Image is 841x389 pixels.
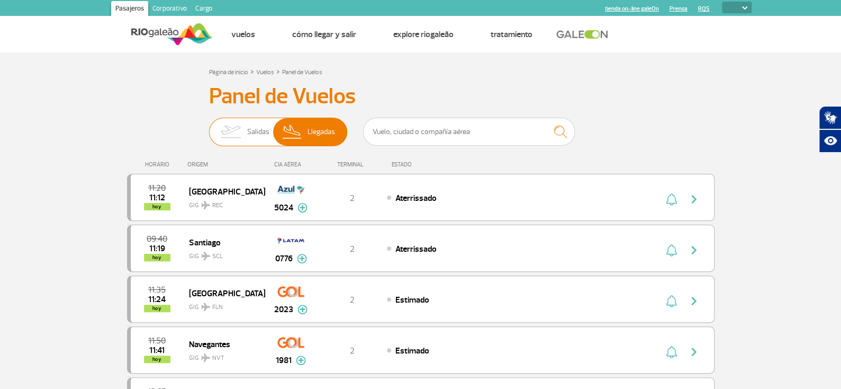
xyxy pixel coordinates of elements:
[308,118,335,146] span: Llegadas
[144,203,170,210] span: hoy
[256,68,274,76] a: Vuelos
[187,161,265,168] div: ORIGEM
[297,203,308,213] img: mais-info-painel-voo.svg
[148,286,166,294] span: 2025-08-26 11:35:00
[189,337,257,351] span: Navegantes
[144,254,170,261] span: hoy
[491,29,532,40] a: Tratamiento
[250,65,254,77] a: >
[297,305,308,314] img: mais-info-painel-voo.svg
[688,193,700,206] img: seta-direita-painel-voo.svg
[189,286,257,300] span: [GEOGRAPHIC_DATA]
[666,244,677,257] img: sino-painel-voo.svg
[386,161,473,168] div: ESTADO
[296,356,306,365] img: mais-info-painel-voo.svg
[274,201,293,214] span: 5024
[350,346,355,356] span: 2
[819,106,841,129] button: Abrir tradutor de língua de sinais.
[201,201,210,209] img: destiny_airplane.svg
[276,65,280,77] a: >
[350,193,355,204] span: 2
[275,252,293,265] span: 0776
[189,184,257,198] span: [GEOGRAPHIC_DATA]
[297,254,307,263] img: mais-info-painel-voo.svg
[209,68,248,76] a: Página de inicio
[212,303,223,312] span: FLN
[144,305,170,312] span: hoy
[688,295,700,307] img: seta-direita-painel-voo.svg
[393,29,454,40] a: Explore RIOgaleão
[292,29,356,40] a: Cómo llegar y salir
[212,201,223,210] span: REC
[666,346,677,358] img: sino-painel-voo.svg
[698,5,710,12] a: RQS
[189,246,257,261] span: GIG
[395,244,436,254] span: Aterrissado
[201,303,210,311] img: destiny_airplane.svg
[688,244,700,257] img: seta-direita-painel-voo.svg
[350,244,355,254] span: 2
[191,1,216,18] a: Cargo
[147,235,167,243] span: 2025-08-26 09:40:00
[189,195,257,210] span: GIG
[277,118,308,146] img: slider-desembarque
[130,161,188,168] div: HORÁRIO
[201,353,210,362] img: destiny_airplane.svg
[189,297,257,312] span: GIG
[247,118,269,146] span: Salidas
[670,5,688,12] a: Prensa
[111,1,148,18] a: Pasajeros
[282,68,322,76] a: Panel de Vuelos
[605,5,659,12] a: tienda on-line galeOn
[149,194,165,201] span: 2025-08-26 11:12:00
[274,303,293,316] span: 2023
[819,129,841,153] button: Abrir recursos assistivos.
[666,295,677,307] img: sino-painel-voo.svg
[189,348,257,363] span: GIG
[149,245,165,252] span: 2025-08-26 11:19:07
[201,252,210,260] img: destiny_airplane.svg
[688,346,700,358] img: seta-direita-painel-voo.svg
[318,161,386,168] div: TERMINAL
[395,193,436,204] span: Aterrissado
[189,235,257,249] span: Santiago
[666,193,677,206] img: sino-painel-voo.svg
[148,337,166,344] span: 2025-08-26 11:50:00
[148,184,166,192] span: 2025-08-26 11:20:00
[212,252,223,261] span: SCL
[231,29,255,40] a: Vuelos
[144,356,170,363] span: hoy
[395,346,429,356] span: Estimado
[209,83,632,110] h3: Panel de Vuelos
[363,118,575,146] input: Vuelo, ciudad o compañía aérea
[148,1,191,18] a: Corporativo
[212,353,224,363] span: NVT
[265,161,318,168] div: CIA AÉREA
[350,295,355,305] span: 2
[819,106,841,153] div: Plugin de acessibilidade da Hand Talk.
[149,347,165,354] span: 2025-08-26 11:41:00
[214,118,247,146] img: slider-embarque
[148,296,166,303] span: 2025-08-26 11:24:00
[395,295,429,305] span: Estimado
[276,354,292,367] span: 1981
